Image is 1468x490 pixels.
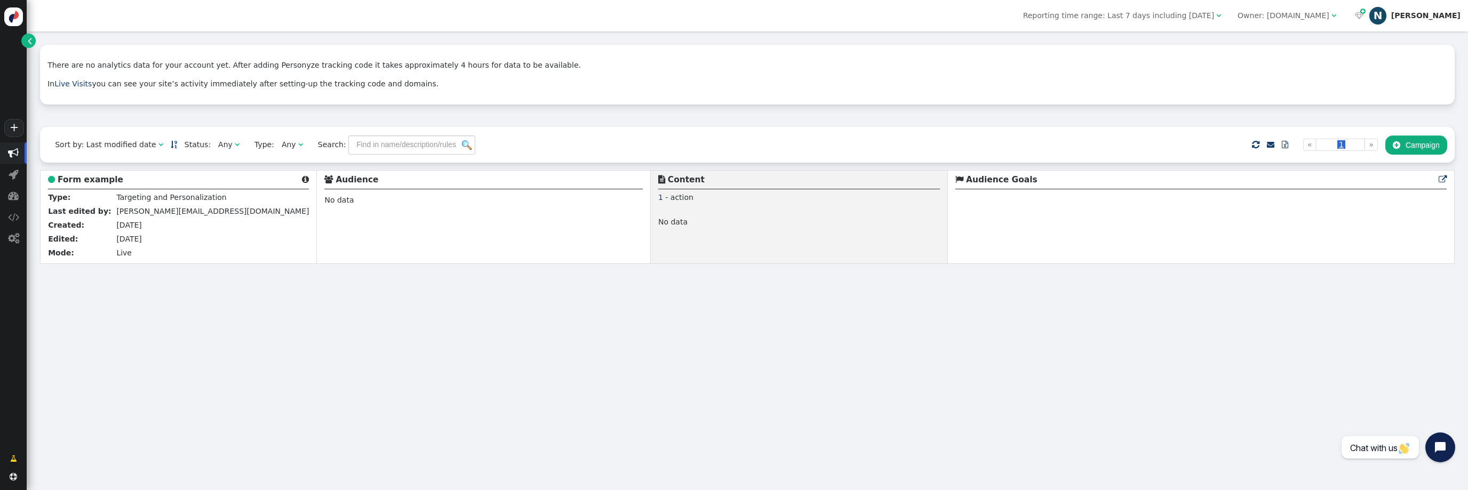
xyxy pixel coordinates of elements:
[58,175,123,184] b: Form example
[310,140,346,149] span: Search:
[1023,11,1214,20] span: Reporting time range: Last 7 days including [DATE]
[235,141,240,148] span: 
[28,35,32,46] span: 
[1267,141,1274,148] span: 
[1385,135,1447,155] button: Campaign
[1252,138,1259,151] span: 
[1267,140,1274,149] a: 
[1365,139,1378,151] a: »
[658,218,688,229] span: No data
[116,193,226,202] span: Targeting and Personalization
[348,135,475,155] input: Find in name/description/rules
[54,79,92,88] a: Live Visits
[336,175,378,184] b: Audience
[10,473,17,480] span: 
[298,141,303,148] span: 
[1439,175,1447,184] a: 
[302,175,309,183] span: 
[668,175,705,184] b: Content
[3,449,25,468] a: 
[1216,12,1221,19] span: 
[55,139,156,150] div: Sort by: Last modified date
[658,193,663,202] span: 1
[1360,7,1366,16] span: 
[1303,139,1317,151] a: «
[218,139,233,150] div: Any
[658,175,665,183] span: 
[21,34,36,48] a: 
[48,207,111,215] b: Last edited by:
[8,190,19,201] span: 
[1439,175,1447,183] span: 
[1369,7,1386,24] div: N
[1331,12,1336,19] span: 
[171,141,177,148] span: Sorted in descending order
[1353,10,1366,21] a:  
[10,453,17,464] span: 
[282,139,296,150] div: Any
[171,140,177,149] a: 
[47,78,1447,90] p: In you can see your site’s activity immediately after setting-up the tracking code and domains.
[48,221,84,229] b: Created:
[1391,11,1461,20] div: [PERSON_NAME]
[47,60,1447,71] p: There are no analytics data for your account yet. After adding Personyze tracking code it takes a...
[462,140,472,150] img: icon_search.png
[1238,10,1329,21] div: Owner: [DOMAIN_NAME]
[1355,12,1363,19] span: 
[955,175,963,183] span: 
[4,119,23,137] a: +
[116,207,309,215] span: [PERSON_NAME][EMAIL_ADDRESS][DOMAIN_NAME]
[177,139,211,150] span: Status:
[48,175,55,183] span: 
[966,175,1038,184] b: Audience Goals
[8,148,19,158] span: 
[665,193,693,202] span: - action
[324,196,354,204] span: No data
[1393,141,1400,149] span: 
[9,169,19,180] span: 
[4,7,23,26] img: logo-icon.svg
[1337,140,1345,149] span: 1
[247,139,274,150] span: Type:
[48,193,70,202] b: Type:
[1282,141,1288,148] span: 
[324,175,333,183] span: 
[8,233,19,244] span: 
[116,221,141,229] span: [DATE]
[158,141,163,148] span: 
[8,212,19,222] span: 
[1274,135,1296,155] a: 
